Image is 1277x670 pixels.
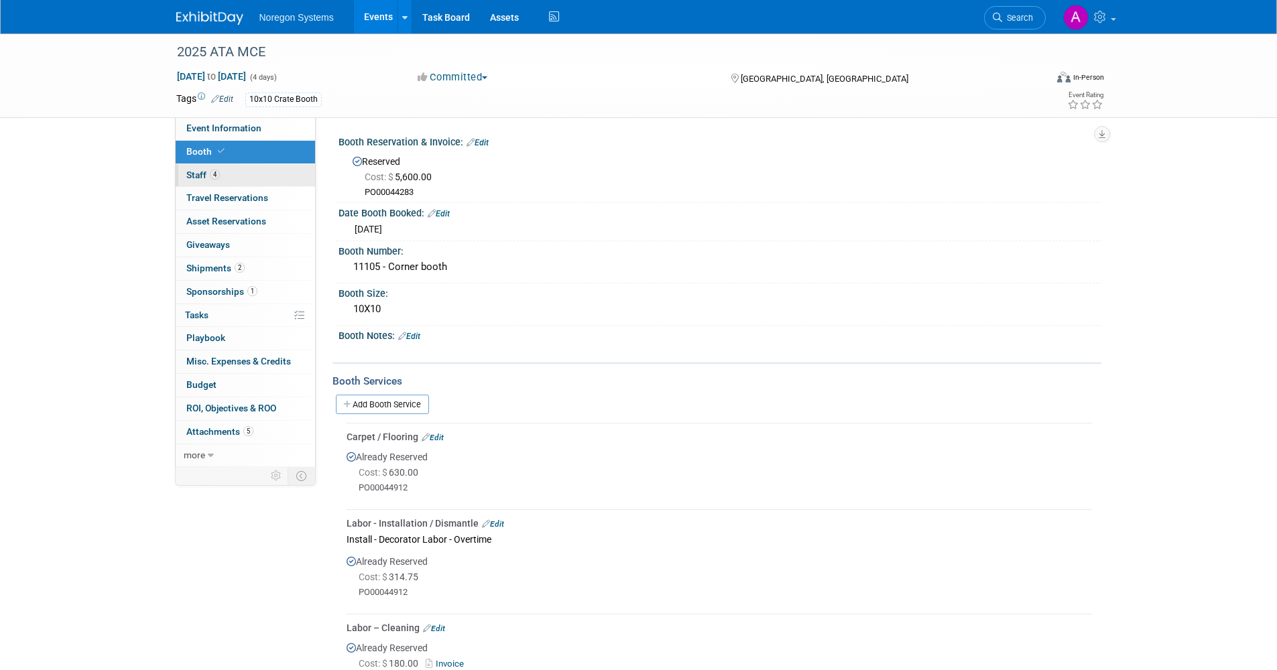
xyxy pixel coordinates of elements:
span: 630.00 [359,467,424,478]
span: Cost: $ [359,658,389,669]
div: Install - Decorator Labor - Overtime [347,530,1091,548]
img: ExhibitDay [176,11,243,25]
div: Date Booth Booked: [339,203,1101,220]
span: Noregon Systems [259,12,334,23]
div: PO00044912 [359,587,1091,598]
div: Reserved [349,151,1091,198]
div: 10X10 [349,299,1091,320]
img: Ali Connell [1063,5,1089,30]
span: Search [1002,13,1033,23]
a: Edit [428,209,450,218]
div: In-Person [1073,72,1104,82]
span: Cost: $ [359,572,389,582]
div: Labor - Installation / Dismantle [347,517,1091,530]
a: Edit [423,624,445,633]
a: Search [984,6,1046,29]
div: Event Rating [1067,92,1103,98]
div: Booth Services [332,374,1101,389]
span: Cost: $ [359,467,389,478]
a: Staff4 [176,164,315,187]
span: [GEOGRAPHIC_DATA], [GEOGRAPHIC_DATA] [741,74,908,84]
button: Committed [413,70,493,84]
span: Sponsorships [186,286,257,297]
a: Giveaways [176,234,315,257]
div: 10x10 Crate Booth [245,92,322,107]
td: Personalize Event Tab Strip [265,467,288,484]
a: Edit [482,519,504,529]
td: Toggle Event Tabs [288,467,315,484]
span: Budget [186,379,217,390]
td: Tags [176,92,233,107]
div: Event Format [967,70,1105,90]
div: Carpet / Flooring [347,430,1091,444]
a: Edit [398,332,420,341]
a: Misc. Expenses & Credits [176,350,315,373]
a: Playbook [176,327,315,350]
a: ROI, Objectives & ROO [176,397,315,420]
a: Asset Reservations [176,210,315,233]
a: Tasks [176,304,315,327]
i: Booth reservation complete [218,147,225,155]
span: [DATE] [355,224,382,234]
a: Travel Reservations [176,187,315,210]
span: Cost: $ [365,172,395,182]
div: Booth Size: [339,283,1101,300]
a: Edit [422,433,444,442]
span: 5 [243,426,253,436]
a: Booth [176,141,315,163]
div: PO00044912 [359,482,1091,494]
span: Playbook [186,332,225,343]
span: ROI, Objectives & ROO [186,403,276,413]
a: Budget [176,374,315,397]
span: Travel Reservations [186,192,268,203]
span: 5,600.00 [365,172,437,182]
a: more [176,444,315,467]
span: Booth [186,146,227,157]
span: [DATE] [DATE] [176,70,247,82]
div: 11105 - Corner booth [349,257,1091,277]
div: Booth Notes: [339,326,1101,343]
span: Giveaways [186,239,230,250]
span: Shipments [186,263,245,273]
a: Shipments2 [176,257,315,280]
span: Asset Reservations [186,216,266,226]
span: Misc. Expenses & Credits [186,356,291,366]
div: 2025 ATA MCE [172,40,1026,64]
span: 2 [235,263,245,273]
span: (4 days) [249,73,277,82]
span: 314.75 [359,572,424,582]
div: Booth Number: [339,241,1101,258]
span: more [184,450,205,460]
div: Booth Reservation & Invoice: [339,132,1101,149]
span: to [205,71,218,82]
div: Labor – Cleaning [347,621,1091,634]
a: Invoice [426,659,469,669]
span: Attachments [186,426,253,437]
span: Tasks [185,310,208,320]
a: Event Information [176,117,315,140]
div: Already Reserved [347,548,1091,609]
a: Add Booth Service [336,395,429,414]
a: Attachments5 [176,421,315,444]
span: 180.00 [359,658,424,669]
a: Sponsorships1 [176,281,315,304]
a: Edit [211,94,233,104]
div: PO00044283 [365,187,1091,198]
span: Staff [186,170,220,180]
img: Format-Inperson.png [1057,72,1071,82]
span: Event Information [186,123,261,133]
span: 1 [247,286,257,296]
div: Already Reserved [347,444,1091,505]
span: 4 [210,170,220,180]
a: Edit [467,138,489,147]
